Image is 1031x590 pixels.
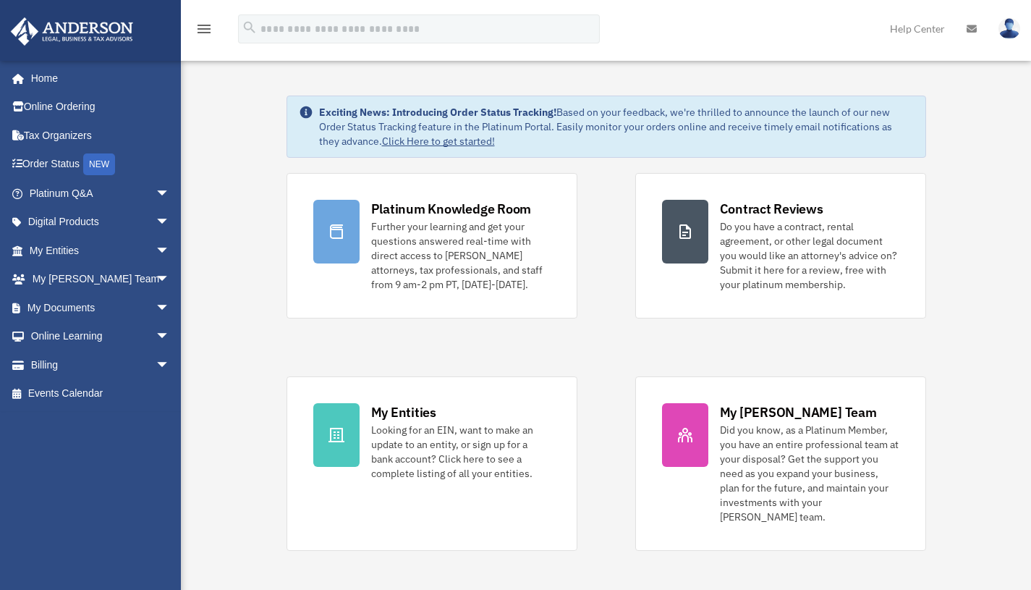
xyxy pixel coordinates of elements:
span: arrow_drop_down [156,293,184,323]
a: Digital Productsarrow_drop_down [10,208,192,237]
a: Tax Organizers [10,121,192,150]
a: Contract Reviews Do you have a contract, rental agreement, or other legal document you would like... [635,173,926,319]
a: Home [10,64,184,93]
a: Online Ordering [10,93,192,122]
span: arrow_drop_down [156,208,184,237]
a: Order StatusNEW [10,150,192,180]
div: Do you have a contract, rental agreement, or other legal document you would like an attorney's ad... [720,219,899,292]
a: My Documentsarrow_drop_down [10,293,192,322]
a: Events Calendar [10,379,192,408]
a: Platinum Knowledge Room Further your learning and get your questions answered real-time with dire... [287,173,577,319]
a: Billingarrow_drop_down [10,350,192,379]
div: Looking for an EIN, want to make an update to an entity, or sign up for a bank account? Click her... [371,423,551,481]
div: Based on your feedback, we're thrilled to announce the launch of our new Order Status Tracking fe... [319,105,914,148]
a: Click Here to get started! [382,135,495,148]
span: arrow_drop_down [156,236,184,266]
a: My [PERSON_NAME] Team Did you know, as a Platinum Member, you have an entire professional team at... [635,376,926,551]
span: arrow_drop_down [156,350,184,380]
span: arrow_drop_down [156,322,184,352]
span: arrow_drop_down [156,265,184,295]
div: Did you know, as a Platinum Member, you have an entire professional team at your disposal? Get th... [720,423,899,524]
img: Anderson Advisors Platinum Portal [7,17,137,46]
div: Platinum Knowledge Room [371,200,532,218]
a: My Entitiesarrow_drop_down [10,236,192,265]
div: Contract Reviews [720,200,823,218]
div: NEW [83,153,115,175]
a: My [PERSON_NAME] Teamarrow_drop_down [10,265,192,294]
a: Platinum Q&Aarrow_drop_down [10,179,192,208]
strong: Exciting News: Introducing Order Status Tracking! [319,106,556,119]
a: menu [195,25,213,38]
a: My Entities Looking for an EIN, want to make an update to an entity, or sign up for a bank accoun... [287,376,577,551]
a: Online Learningarrow_drop_down [10,322,192,351]
img: User Pic [998,18,1020,39]
div: My [PERSON_NAME] Team [720,403,877,421]
div: Further your learning and get your questions answered real-time with direct access to [PERSON_NAM... [371,219,551,292]
span: arrow_drop_down [156,179,184,208]
i: menu [195,20,213,38]
div: My Entities [371,403,436,421]
i: search [242,20,258,35]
